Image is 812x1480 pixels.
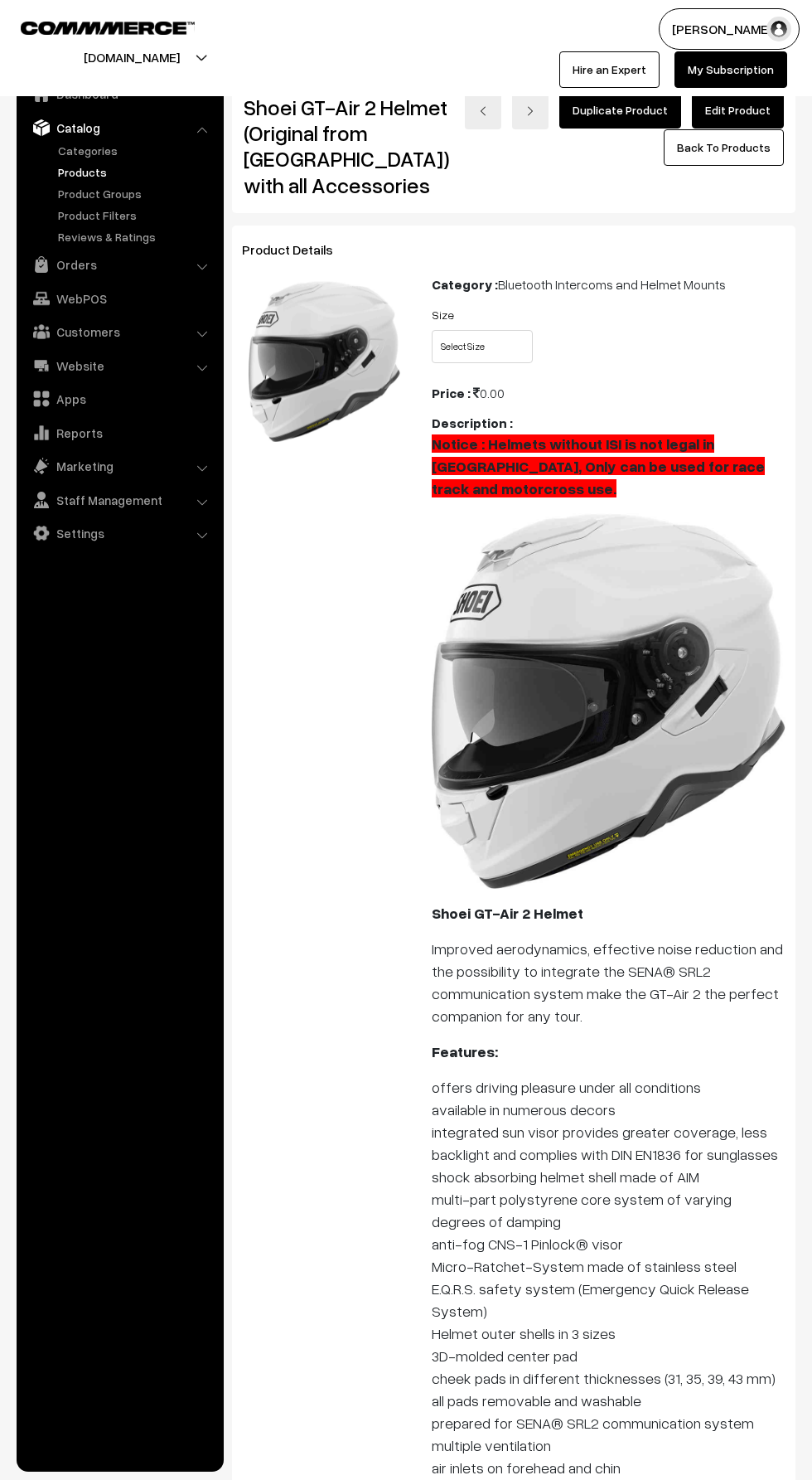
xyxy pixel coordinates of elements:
a: Product Groups [54,185,218,202]
img: 17400277122501GT-AirII_White_ml.jpg [249,281,400,442]
span: anti-fog CNS-1 Pinlock® visor [432,1235,623,1253]
a: Orders [21,250,218,279]
a: Products [54,163,218,181]
span: multi-part polystyrene core system of varying degrees of damping [432,1190,732,1230]
span: all pads removable and washable [432,1391,641,1410]
a: Apps [21,384,218,414]
a: Reviews & Ratings [54,228,218,245]
span: prepared for SENA® SRL2 communication system [432,1414,754,1432]
a: Edit Product [692,92,784,129]
a: Product Filters [54,206,218,224]
button: [PERSON_NAME] [659,8,800,50]
span: available in numerous decors [432,1100,616,1118]
b: Shoei GT-Air 2 Helmet [432,904,583,922]
span: air inlets on forehead and chin [432,1458,621,1477]
span: Micro-Ratchet-System made of stainless steel [432,1257,737,1275]
a: Customers [21,317,218,347]
span: multiple ventilation [432,1436,551,1454]
a: Reports [21,418,218,448]
a: Staff Management [21,485,218,515]
b: Description : [432,415,513,431]
img: right-arrow.png [525,106,535,116]
span: 3D-molded center pad [432,1347,578,1365]
a: Website [21,351,218,381]
div: Bluetooth Intercoms and Helmet Mounts [432,274,785,294]
span: E.Q.R.S. safety system (Emergency Quick Release System) [432,1279,749,1320]
a: My Subscription [674,51,787,88]
div: 0.00 [432,383,785,403]
a: Settings [21,518,218,548]
b: Features: [432,1042,498,1060]
img: COMMMERCE [21,22,195,34]
a: Duplicate Product [559,92,681,129]
h2: Shoei GT-Air 2 Helmet (Original from [GEOGRAPHIC_DATA]) with all Accessories [244,95,450,198]
a: Hire an Expert [559,51,660,88]
span: cheek pads in different thicknesses (31, 35, 39, 43 mm) [432,1369,776,1387]
img: 17400277238275GT-AirII_White_ml.jpg [432,513,785,889]
a: WebPOS [21,284,218,313]
span: Helmet outer shells in 3 sizes [432,1324,616,1342]
a: Catalog [21,113,218,143]
img: user [766,17,791,41]
button: [DOMAIN_NAME] [26,36,238,78]
a: Marketing [21,451,218,481]
img: left-arrow.png [478,106,488,116]
b: Price : [432,385,471,401]
span: Notice : Helmets without ISI is not legal in [GEOGRAPHIC_DATA], Only can be used for race track a... [432,434,765,497]
label: Size [432,306,454,323]
b: Category : [432,276,498,293]
a: Back To Products [664,129,784,166]
a: COMMMERCE [21,17,166,36]
span: offers driving pleasure under all conditions [432,1078,701,1096]
span: Product Details [242,241,353,258]
a: Categories [54,142,218,159]
span: integrated sun visor provides greater coverage, less backlight and complies with DIN EN1836 for s... [432,1123,778,1163]
span: Improved aerodynamics, effective noise reduction and the possibility to integrate the SENA® SRL2 ... [432,939,783,1025]
span: shock absorbing helmet shell made of AIM [432,1167,699,1186]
